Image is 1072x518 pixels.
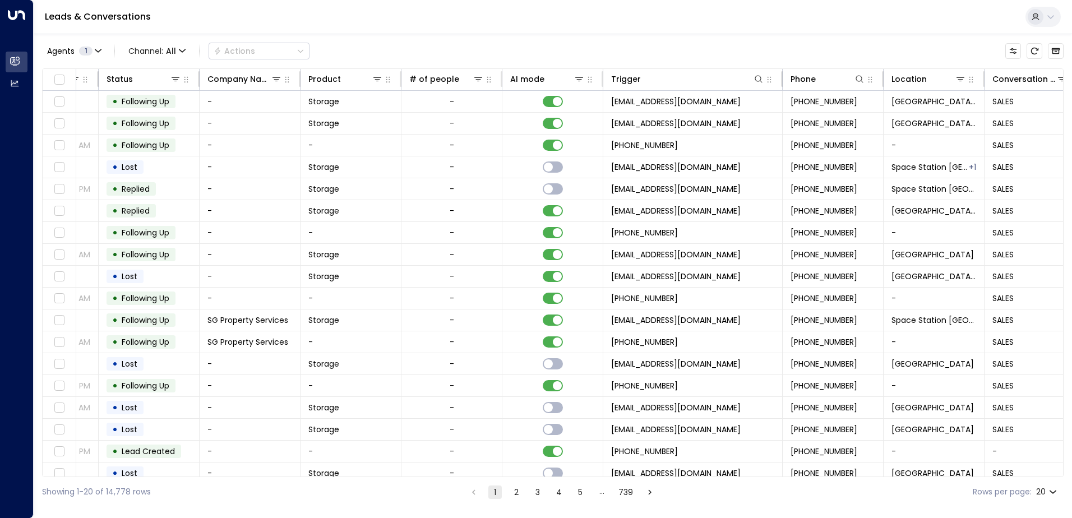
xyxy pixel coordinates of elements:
[611,161,741,173] span: leads@space-station.co.uk
[891,402,974,413] span: Space Station Hall Green
[52,423,66,437] span: Toggle select row
[308,402,339,413] span: Storage
[112,289,118,308] div: •
[409,72,484,86] div: # of people
[450,468,454,479] div: -
[301,135,401,156] td: -
[510,72,544,86] div: AI mode
[450,402,454,413] div: -
[992,468,1014,479] span: SALES
[308,96,339,107] span: Storage
[891,358,974,369] span: Space Station Hall Green
[891,205,976,216] span: Space Station Shrewsbury
[611,205,741,216] span: leads@space-station.co.uk
[122,293,169,304] span: Following Up
[308,424,339,435] span: Storage
[450,446,454,457] div: -
[891,271,976,282] span: Space Station Castle Bromwich
[884,222,985,243] td: -
[52,401,66,415] span: Toggle select row
[52,445,66,459] span: Toggle select row
[301,441,401,462] td: -
[308,314,339,326] span: Storage
[791,249,857,260] span: +447767884298
[200,375,301,396] td: -
[52,313,66,327] span: Toggle select row
[891,72,927,86] div: Location
[791,140,857,151] span: +447770686345
[107,72,133,86] div: Status
[552,485,566,499] button: Go to page 4
[611,118,741,129] span: leads@space-station.co.uk
[969,161,976,173] div: Space Station Kings Heath
[207,72,282,86] div: Company Name
[112,376,118,395] div: •
[791,293,857,304] span: +447714368352
[52,379,66,393] span: Toggle select row
[791,424,857,435] span: +4479797362512
[611,380,678,391] span: +447500693619
[791,380,857,391] span: +447500693619
[200,441,301,462] td: -
[884,135,985,156] td: -
[112,332,118,351] div: •
[52,182,66,196] span: Toggle select row
[450,140,454,151] div: -
[611,72,641,86] div: Trigger
[992,227,1014,238] span: SALES
[52,466,66,480] span: Toggle select row
[52,117,66,131] span: Toggle select row
[611,424,741,435] span: leads@space-station.co.uk
[450,227,454,238] div: -
[450,336,454,348] div: -
[643,485,657,499] button: Go to next page
[200,178,301,200] td: -
[611,183,741,195] span: leads@space-station.co.uk
[992,72,1068,86] div: Conversation Type
[488,485,502,499] button: page 1
[450,249,454,260] div: -
[214,46,255,56] div: Actions
[122,249,169,260] span: Following Up
[791,446,857,457] span: +4479797362512
[992,118,1014,129] span: SALES
[308,205,339,216] span: Storage
[791,468,857,479] span: +447473167884
[791,72,865,86] div: Phone
[992,271,1014,282] span: SALES
[122,96,169,107] span: Following Up
[450,293,454,304] div: -
[450,271,454,282] div: -
[122,314,169,326] span: Following Up
[52,73,66,87] span: Toggle select all
[791,72,816,86] div: Phone
[112,464,118,483] div: •
[122,271,137,282] span: Lost
[52,335,66,349] span: Toggle select row
[122,118,169,129] span: Following Up
[122,402,137,413] span: Lost
[200,244,301,265] td: -
[791,96,857,107] span: +441895447803
[301,375,401,396] td: -
[791,183,857,195] span: +447305778737
[884,441,985,462] td: -
[611,72,764,86] div: Trigger
[112,201,118,220] div: •
[611,271,741,282] span: leads@space-station.co.uk
[891,96,976,107] span: Space Station Uxbridge
[45,10,151,23] a: Leads & Conversations
[450,380,454,391] div: -
[791,118,857,129] span: +447770686345
[112,114,118,133] div: •
[112,245,118,264] div: •
[611,314,741,326] span: leads@space-station.co.uk
[450,96,454,107] div: -
[52,357,66,371] span: Toggle select row
[112,158,118,177] div: •
[301,331,401,353] td: -
[52,160,66,174] span: Toggle select row
[112,179,118,198] div: •
[52,226,66,240] span: Toggle select row
[791,336,857,348] span: +447783709602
